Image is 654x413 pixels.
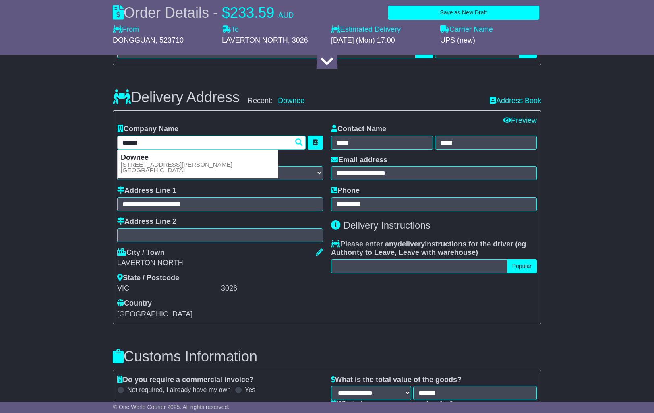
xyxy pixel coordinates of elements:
label: To [222,25,239,34]
label: Country [117,299,152,308]
div: [DATE] (Mon) 17:00 [331,36,432,45]
label: What is the total value of the goods? [331,376,462,384]
a: Preview [503,116,537,124]
label: From [113,25,139,34]
span: DONGGUAN [113,36,155,44]
label: Address Line 2 [117,217,176,226]
button: Popular [507,259,537,273]
h3: Delivery Address [113,89,240,105]
label: Address Line 1 [117,186,176,195]
label: What charges are you paying for? [331,400,453,409]
a: Downee [278,97,304,105]
label: State / Postcode [117,274,179,283]
div: Order Details - [113,4,294,21]
span: [GEOGRAPHIC_DATA] [117,310,192,318]
a: Address Book [490,97,541,105]
span: , 3026 [288,36,308,44]
label: Do you require a commercial invoice? [117,376,254,384]
small: [STREET_ADDRESS][PERSON_NAME] [GEOGRAPHIC_DATA] [121,162,232,173]
label: Please enter any instructions for the driver ( ) [331,240,537,257]
span: eg Authority to Leave, Leave with warehouse [331,240,526,257]
span: delivery [397,240,425,248]
label: Email address [331,156,387,165]
span: 233.59 [230,4,274,21]
label: Company Name [117,125,178,134]
label: Yes [245,386,255,394]
div: VIC [117,284,219,293]
label: Carrier Name [440,25,493,34]
span: LAVERTON NORTH [222,36,288,44]
div: 3026 [221,284,323,293]
button: Save as New Draft [388,6,539,20]
span: AUD [278,11,294,19]
div: LAVERTON NORTH [117,259,323,268]
label: Phone [331,186,360,195]
h3: Customs Information [113,349,541,365]
label: City / Town [117,248,165,257]
span: © One World Courier 2025. All rights reserved. [113,404,230,410]
label: Not required, I already have my own [127,386,231,394]
div: Recent: [248,97,482,105]
span: $ [222,4,230,21]
div: UPS (new) [440,36,541,45]
label: Estimated Delivery [331,25,432,34]
strong: Downee [121,153,149,161]
label: Contact Name [331,125,386,134]
span: , 523710 [155,36,184,44]
span: Delivery Instructions [344,220,430,231]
